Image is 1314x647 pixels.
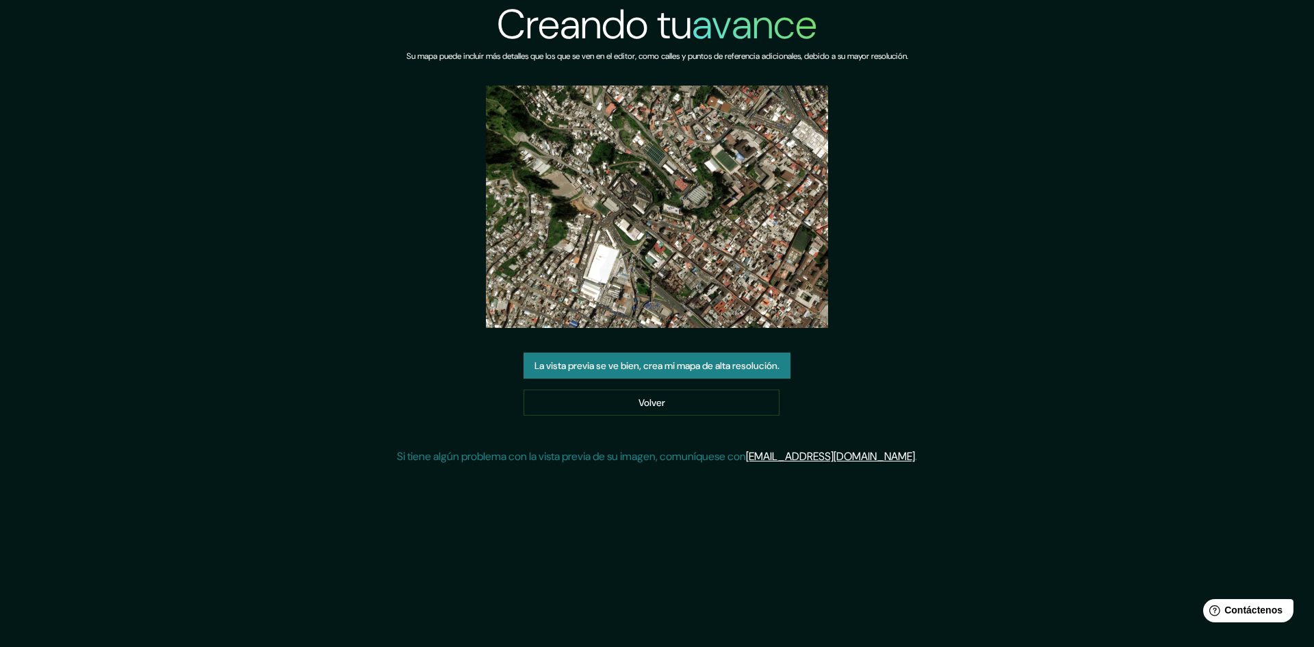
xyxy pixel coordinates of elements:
[524,390,780,416] a: Volver
[915,449,917,464] font: .
[524,353,790,379] button: La vista previa se ve bien, crea mi mapa de alta resolución.
[407,51,908,62] font: Su mapa puede incluir más detalles que los que se ven en el editor, como calles y puntos de refer...
[397,449,746,464] font: Si tiene algún problema con la vista previa de su imagen, comuníquese con
[1192,594,1299,632] iframe: Lanzador de widgets de ayuda
[746,449,915,464] a: [EMAIL_ADDRESS][DOMAIN_NAME]
[534,359,780,372] font: La vista previa se ve bien, crea mi mapa de alta resolución.
[486,86,828,328] img: vista previa del mapa creado
[639,396,665,409] font: Volver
